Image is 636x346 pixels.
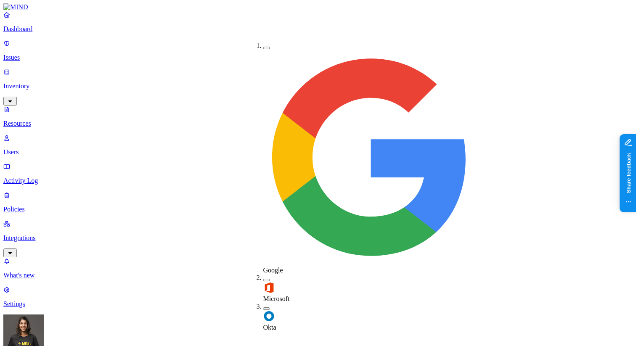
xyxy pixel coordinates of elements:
[3,3,633,11] a: MIND
[3,257,633,279] a: What's new
[3,286,633,308] a: Settings
[3,3,28,11] img: MIND
[3,11,633,33] a: Dashboard
[3,82,633,90] p: Inventory
[3,177,633,185] p: Activity Log
[263,295,290,302] span: Microsoft
[3,120,633,127] p: Resources
[3,191,633,213] a: Policies
[3,272,633,279] p: What's new
[3,68,633,104] a: Inventory
[3,300,633,308] p: Settings
[263,324,276,331] span: Okta
[3,134,633,156] a: Users
[3,234,633,242] p: Integrations
[3,25,633,33] p: Dashboard
[3,220,633,256] a: Integrations
[263,282,275,293] img: office-365
[3,148,633,156] p: Users
[3,40,633,61] a: Issues
[263,50,479,265] img: google-workspace
[263,310,275,322] img: okta2
[3,106,633,127] a: Resources
[3,163,633,185] a: Activity Log
[263,267,283,274] span: Google
[3,206,633,213] p: Policies
[3,54,633,61] p: Issues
